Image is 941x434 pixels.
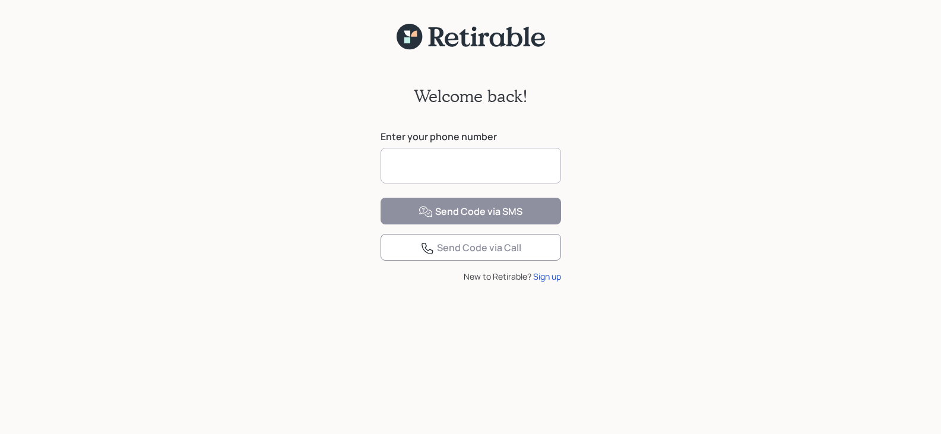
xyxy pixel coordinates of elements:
div: Sign up [533,270,561,283]
button: Send Code via SMS [381,198,561,224]
h2: Welcome back! [414,86,528,106]
button: Send Code via Call [381,234,561,261]
div: New to Retirable? [381,270,561,283]
div: Send Code via Call [420,241,521,255]
label: Enter your phone number [381,130,561,143]
div: Send Code via SMS [419,205,522,219]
